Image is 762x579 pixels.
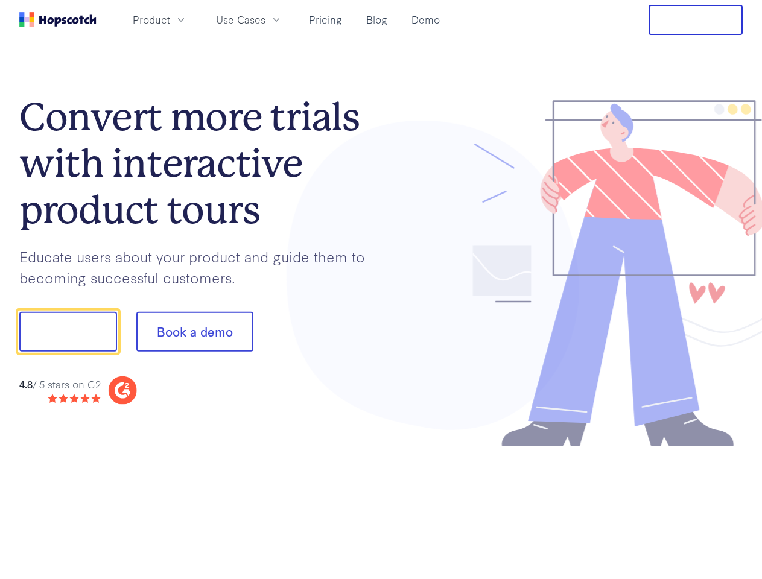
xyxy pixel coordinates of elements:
[209,10,290,30] button: Use Cases
[19,246,381,288] p: Educate users about your product and guide them to becoming successful customers.
[19,376,101,391] div: / 5 stars on G2
[19,376,33,390] strong: 4.8
[304,10,347,30] a: Pricing
[125,10,194,30] button: Product
[19,12,97,27] a: Home
[19,312,117,352] button: Show me!
[133,12,170,27] span: Product
[361,10,392,30] a: Blog
[136,312,253,352] button: Book a demo
[19,94,381,233] h1: Convert more trials with interactive product tours
[649,5,743,35] button: Free Trial
[216,12,265,27] span: Use Cases
[407,10,445,30] a: Demo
